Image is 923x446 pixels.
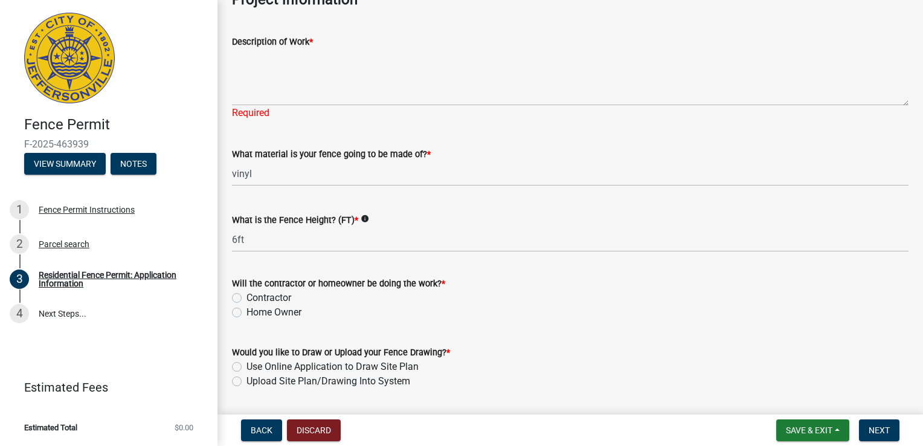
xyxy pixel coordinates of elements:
[287,419,341,441] button: Discard
[39,205,135,214] div: Fence Permit Instructions
[10,375,198,399] a: Estimated Fees
[241,419,282,441] button: Back
[246,374,410,389] label: Upload Site Plan/Drawing Into System
[246,291,291,305] label: Contractor
[24,116,208,134] h4: Fence Permit
[232,280,445,288] label: Will the contractor or homeowner be doing the work?
[776,419,849,441] button: Save & Exit
[24,153,106,175] button: View Summary
[232,216,358,225] label: What is the Fence Height? (FT)
[111,160,156,169] wm-modal-confirm: Notes
[859,419,899,441] button: Next
[24,138,193,150] span: F-2025-463939
[10,200,29,219] div: 1
[39,271,198,288] div: Residential Fence Permit: Application Information
[232,150,431,159] label: What material is your fence going to be made of?
[39,240,89,248] div: Parcel search
[24,160,106,169] wm-modal-confirm: Summary
[24,13,115,103] img: City of Jeffersonville, Indiana
[232,38,313,47] label: Description of Work
[246,360,419,374] label: Use Online Application to Draw Site Plan
[246,305,301,320] label: Home Owner
[10,270,29,289] div: 3
[24,424,77,431] span: Estimated Total
[232,349,450,357] label: Would you like to Draw or Upload your Fence Drawing?
[175,424,193,431] span: $0.00
[10,304,29,323] div: 4
[232,106,909,120] div: Required
[10,234,29,254] div: 2
[786,425,832,435] span: Save & Exit
[869,425,890,435] span: Next
[111,153,156,175] button: Notes
[251,425,272,435] span: Back
[361,215,369,223] i: info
